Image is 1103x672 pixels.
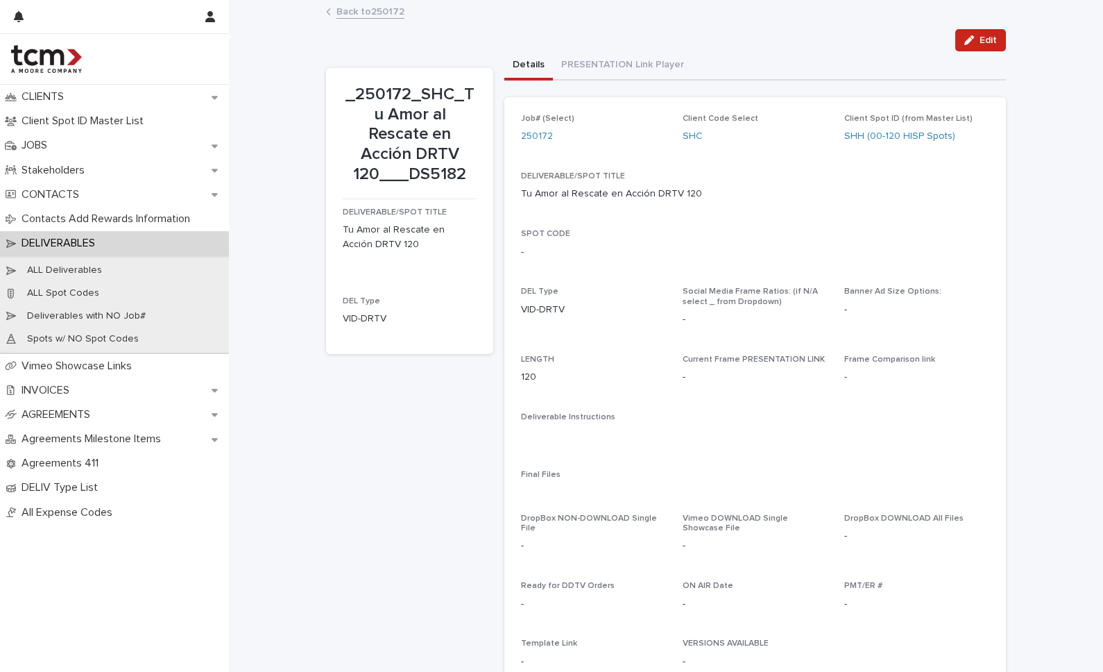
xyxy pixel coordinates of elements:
p: - [683,370,685,385]
span: Client Spot ID (from Master List) [844,115,973,123]
p: Tu Amor al Rescate en Acción DRTV 120 [521,187,702,201]
span: Client Code Select [683,115,758,123]
span: DEL Type [343,297,380,305]
p: - [844,529,989,544]
p: - [521,655,666,669]
p: - [844,597,989,612]
span: PMT/ER # [844,582,882,590]
span: VERSIONS AVAILABLE [683,639,769,648]
span: Current Frame PRESENTATION LINK [683,355,825,364]
p: - [521,245,524,260]
span: Deliverable Instructions [521,413,615,421]
p: VID-DRTV [521,303,666,317]
span: Final Files [521,471,561,479]
p: ALL Spot Codes [16,287,110,299]
p: Spots w/ NO Spot Codes [16,333,150,345]
p: Vimeo Showcase Links [16,360,143,373]
button: Details [504,51,553,81]
p: INVOICES [16,384,80,397]
a: SHH (00-120 HISP Spots) [844,129,955,144]
p: - [683,312,828,327]
p: VID-DRTV [343,312,477,326]
p: - [844,303,989,317]
a: 250172 [521,129,553,144]
p: JOBS [16,139,58,152]
p: - [521,597,666,612]
button: PRESENTATION Link Player [553,51,692,81]
a: Back to250172 [336,3,404,19]
p: AGREEMENTS [16,408,101,421]
span: DELIVERABLE/SPOT TITLE [521,172,625,180]
p: 120 [521,370,666,385]
p: - [521,539,666,553]
span: SPOT CODE [521,230,570,238]
p: _250172_SHC_Tu Amor al Rescate en Acción DRTV 120___DS5182 [343,85,477,185]
p: Contacts Add Rewards Information [16,212,201,226]
span: Template Link [521,639,577,648]
p: - [683,655,828,669]
span: Edit [980,35,997,45]
img: 4hMmSqQkux38exxPVZHQ [11,45,82,73]
p: DELIVERABLES [16,237,106,250]
span: Job# (Select) [521,115,574,123]
span: Frame Comparison link [844,355,935,364]
p: Agreements 411 [16,457,110,470]
span: DropBox DOWNLOAD All Files [844,514,964,523]
span: LENGTH [521,355,554,364]
p: - [844,370,989,385]
span: DEL Type [521,287,558,296]
button: Edit [955,29,1006,51]
p: CONTACTS [16,188,90,201]
p: CLIENTS [16,90,75,103]
span: DropBox NON-DOWNLOAD Single File [521,514,657,532]
span: Social Media Frame Ratios: (if N/A select _ from Dropdown) [683,287,818,305]
p: DELIV Type List [16,481,109,494]
p: Agreements Milestone Items [16,432,172,446]
p: Tu Amor al Rescate en Acción DRTV 120 [343,223,477,252]
p: Stakeholders [16,164,96,177]
span: Banner Ad Size Options: [844,287,941,296]
p: - [683,539,828,553]
p: Client Spot ID Master List [16,115,155,128]
p: - [683,597,828,612]
span: ON AIR Date [683,582,733,590]
a: SHC [683,129,703,144]
p: All Expense Codes [16,506,123,519]
span: Vimeo DOWNLOAD Single Showcase File [683,514,788,532]
p: Deliverables with NO Job# [16,310,157,322]
span: DELIVERABLE/SPOT TITLE [343,208,447,217]
p: ALL Deliverables [16,264,113,276]
span: Ready for DDTV Orders [521,582,615,590]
